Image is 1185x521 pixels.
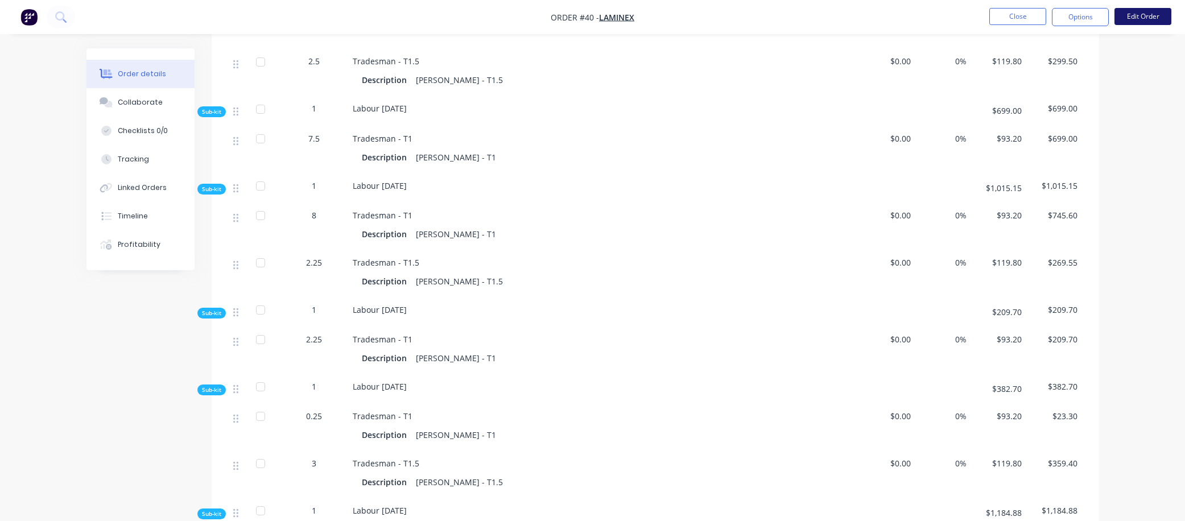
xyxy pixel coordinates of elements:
span: Tradesman - T1 [353,334,412,345]
img: Factory [20,9,38,26]
span: 2.25 [306,333,322,345]
div: Tracking [118,154,149,164]
span: $0.00 [865,209,911,221]
span: $382.70 [976,383,1022,395]
span: $1,015.15 [1031,180,1077,192]
span: $299.50 [1031,55,1077,67]
div: Description [362,427,411,443]
span: $119.80 [976,257,1022,268]
div: Profitability [118,239,160,250]
button: Close [989,8,1046,25]
span: $93.20 [976,410,1022,422]
span: Order #40 - [551,12,599,23]
span: $745.60 [1031,209,1077,221]
button: Profitability [86,230,195,259]
div: Linked Orders [118,183,167,193]
span: $699.00 [1031,133,1077,144]
span: 0% [920,55,967,67]
span: Tradesman - T1.5 [353,458,419,469]
span: $0.00 [865,333,911,345]
div: Description [362,72,411,88]
div: [PERSON_NAME] - T1 [411,226,501,242]
span: $209.70 [976,306,1022,318]
div: Order details [118,69,166,79]
span: 0% [920,133,967,144]
span: $23.30 [1031,410,1077,422]
span: 0% [920,209,967,221]
span: $0.00 [865,133,911,144]
span: $119.80 [976,457,1022,469]
span: $1,184.88 [976,507,1022,519]
button: Options [1052,8,1109,26]
span: $0.00 [865,457,911,469]
span: $119.80 [976,55,1022,67]
div: Collaborate [118,97,163,107]
span: $209.70 [1031,333,1077,345]
span: Labour [DATE] [353,505,407,516]
span: 0.25 [306,410,322,422]
span: 0% [920,410,967,422]
span: 0% [920,257,967,268]
span: Labour [DATE] [353,381,407,392]
span: Sub-kit [202,386,221,394]
div: [PERSON_NAME] - T1 [411,350,501,366]
button: Checklists 0/0 [86,117,195,145]
span: Tradesman - T1 [353,411,412,421]
span: Labour [DATE] [353,304,407,315]
span: $1,184.88 [1031,505,1077,516]
span: $93.20 [976,133,1022,144]
span: $699.00 [1031,102,1077,114]
span: Tradesman - T1 [353,210,412,221]
div: Description [362,350,411,366]
div: [PERSON_NAME] - T1.5 [411,474,507,490]
div: [PERSON_NAME] - T1 [411,149,501,166]
div: Timeline [118,211,148,221]
span: Labour [DATE] [353,103,407,114]
span: Sub-kit [202,107,221,116]
span: Sub-kit [202,510,221,518]
div: Description [362,149,411,166]
button: Linked Orders [86,173,195,202]
div: Checklists 0/0 [118,126,168,136]
span: $1,015.15 [976,182,1022,194]
span: $93.20 [976,333,1022,345]
div: [PERSON_NAME] - T1.5 [411,72,507,88]
div: [PERSON_NAME] - T1 [411,427,501,443]
span: $699.00 [976,105,1022,117]
span: Tradesman - T1.5 [353,56,419,67]
span: Tradesman - T1.5 [353,257,419,268]
span: Sub-kit [202,309,221,317]
a: Laminex [599,12,634,23]
span: 1 [312,505,316,516]
div: Description [362,226,411,242]
span: 1 [312,180,316,192]
span: 8 [312,209,316,221]
span: $382.70 [1031,381,1077,392]
span: Sub-kit [202,185,221,193]
span: $0.00 [865,410,911,422]
button: Order details [86,60,195,88]
span: 1 [312,381,316,392]
button: Edit Order [1114,8,1171,25]
span: 3 [312,457,316,469]
button: Timeline [86,202,195,230]
div: [PERSON_NAME] - T1.5 [411,273,507,290]
button: Tracking [86,145,195,173]
span: $93.20 [976,209,1022,221]
span: 0% [920,457,967,469]
div: Description [362,474,411,490]
span: $0.00 [865,55,911,67]
span: 1 [312,304,316,316]
span: $359.40 [1031,457,1077,469]
button: Collaborate [86,88,195,117]
span: Tradesman - T1 [353,133,412,144]
div: Description [362,273,411,290]
span: $209.70 [1031,304,1077,316]
span: $0.00 [865,257,911,268]
span: 2.5 [308,55,320,67]
span: 0% [920,333,967,345]
span: Labour [DATE] [353,180,407,191]
span: 2.25 [306,257,322,268]
span: 1 [312,102,316,114]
